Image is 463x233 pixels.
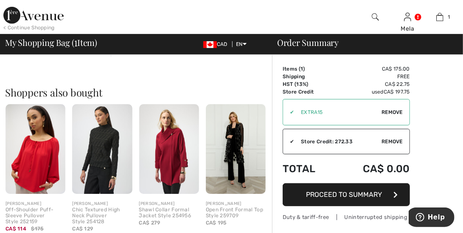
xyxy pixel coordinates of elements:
[404,12,411,22] img: My Info
[3,24,55,31] div: < Continue Shopping
[5,87,272,97] h2: Shoppers also bought
[139,104,199,194] img: Shawl Collar Formal Jacket Style 254956
[31,225,43,233] span: $175
[283,88,335,96] td: Store Credit
[139,201,199,207] div: [PERSON_NAME]
[72,226,93,232] span: CA$ 129
[3,7,64,24] img: 1ère Avenue
[335,154,410,183] td: CA$ 0.00
[203,41,231,47] span: CAD
[335,80,410,88] td: CA$ 22.75
[436,12,443,22] img: My Bag
[294,138,382,145] div: Store Credit: 272.33
[283,138,294,145] div: ✔
[267,38,458,47] div: Order Summary
[283,80,335,88] td: HST (13%)
[139,207,199,219] div: Shawl Collar Formal Jacket Style 254956
[392,24,423,33] div: Mela
[409,207,455,229] iframe: Opens a widget where you can find more information
[404,13,411,21] a: Sign In
[372,12,379,22] img: search the website
[335,88,410,96] td: used
[384,89,410,95] span: CA$ 197.75
[283,65,335,73] td: Items ( )
[206,201,266,207] div: [PERSON_NAME]
[72,207,132,224] div: Chic Textured High Neck Pullover Style 254128
[6,104,65,194] img: Off-Shoulder Puff-Sleeve Pullover Style 252159
[206,220,227,226] span: CA$ 195
[283,213,410,221] div: Duty & tariff-free | Uninterrupted shipping
[139,220,160,226] span: CA$ 279
[72,201,132,207] div: [PERSON_NAME]
[203,41,217,48] img: Canadian Dollar
[335,65,410,73] td: CA$ 175.00
[206,207,266,219] div: Open Front Formal Top Style 259709
[382,138,403,145] span: Remove
[72,104,132,194] img: Chic Textured High Neck Pullover Style 254128
[283,183,410,206] button: Proceed to Summary
[283,108,294,116] div: ✔
[74,36,77,47] span: 1
[283,73,335,80] td: Shipping
[236,41,247,47] span: EN
[424,12,456,22] a: 1
[382,108,403,116] span: Remove
[300,66,303,72] span: 1
[335,73,410,80] td: Free
[6,226,26,232] span: CA$ 114
[5,38,97,47] span: My Shopping Bag ( Item)
[294,99,382,125] input: Promo code
[448,13,450,21] span: 1
[206,104,266,194] img: Open Front Formal Top Style 259709
[6,207,65,224] div: Off-Shoulder Puff-Sleeve Pullover Style 252159
[306,190,382,199] span: Proceed to Summary
[6,201,65,207] div: [PERSON_NAME]
[283,154,335,183] td: Total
